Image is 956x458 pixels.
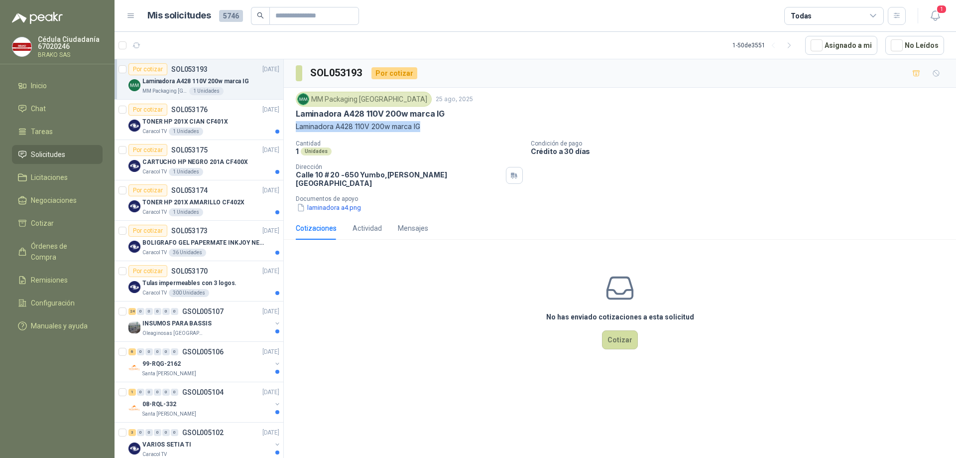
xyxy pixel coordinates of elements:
a: Solicitudes [12,145,103,164]
p: BOLIGRAFO GEL PAPERMATE INKJOY NEGRO [142,238,266,248]
div: Por cotizar [128,265,167,277]
p: Dirección [296,163,502,170]
p: CARTUCHO HP NEGRO 201A CF400X [142,157,248,167]
p: Caracol TV [142,249,167,257]
p: Laminadora A428 110V 200w marca IG [296,121,944,132]
p: SOL053193 [171,66,208,73]
p: Tulas impermeables con 3 logos. [142,279,237,288]
span: Configuración [31,298,75,308]
div: 0 [154,348,161,355]
p: [DATE] [262,347,279,357]
span: Chat [31,103,46,114]
p: SOL053174 [171,187,208,194]
p: [DATE] [262,267,279,276]
p: SOL053176 [171,106,208,113]
p: [DATE] [262,307,279,316]
p: Condición de pago [531,140,952,147]
span: Remisiones [31,275,68,286]
div: 0 [145,308,153,315]
a: Remisiones [12,271,103,290]
p: Documentos de apoyo [296,195,952,202]
img: Company Logo [128,160,140,172]
span: 5746 [219,10,243,22]
div: 0 [145,429,153,436]
span: Solicitudes [31,149,65,160]
span: Tareas [31,126,53,137]
p: Caracol TV [142,208,167,216]
p: SOL053175 [171,147,208,153]
a: Manuales y ayuda [12,316,103,335]
button: No Leídos [885,36,944,55]
h3: SOL053193 [310,65,363,81]
div: 0 [162,348,170,355]
img: Logo peakr [12,12,63,24]
div: 0 [145,348,153,355]
div: 0 [137,308,144,315]
span: Inicio [31,80,47,91]
div: 0 [137,389,144,396]
div: 0 [162,308,170,315]
div: 0 [145,389,153,396]
p: Laminadora A428 110V 200w marca IG [142,77,249,86]
img: Company Logo [128,402,140,414]
div: 1 [128,389,136,396]
p: [DATE] [262,226,279,236]
a: Negociaciones [12,191,103,210]
img: Company Logo [128,120,140,132]
p: Caracol TV [142,289,167,297]
span: Órdenes de Compra [31,241,93,263]
p: SOL053170 [171,268,208,275]
p: [DATE] [262,105,279,115]
span: 1 [936,4,947,14]
div: 0 [154,389,161,396]
span: Cotizar [31,218,54,229]
a: 24 0 0 0 0 0 GSOL005107[DATE] Company LogoINSUMOS PARA BASSISOleaginosas [GEOGRAPHIC_DATA][PERSON... [128,305,281,337]
p: Oleaginosas [GEOGRAPHIC_DATA][PERSON_NAME] [142,329,205,337]
p: Crédito a 30 días [531,147,952,155]
div: 0 [154,308,161,315]
a: Por cotizarSOL053173[DATE] Company LogoBOLIGRAFO GEL PAPERMATE INKJOY NEGROCaracol TV36 Unidades [115,221,283,261]
p: Caracol TV [142,168,167,176]
div: Por cotizar [128,63,167,75]
p: 08-RQL-332 [142,400,176,409]
p: INSUMOS PARA BASSIS [142,319,212,328]
span: search [257,12,264,19]
a: Inicio [12,76,103,95]
div: 36 Unidades [169,249,206,257]
p: [DATE] [262,428,279,438]
div: 1 Unidades [169,128,203,136]
div: 24 [128,308,136,315]
img: Company Logo [128,362,140,374]
div: 0 [171,348,178,355]
img: Company Logo [128,281,140,293]
a: Por cotizarSOL053175[DATE] Company LogoCARTUCHO HP NEGRO 201A CF400XCaracol TV1 Unidades [115,140,283,180]
div: 0 [171,308,178,315]
span: Manuales y ayuda [31,320,88,331]
a: Por cotizarSOL053176[DATE] Company LogoTONER HP 201X CIAN CF401XCaracol TV1 Unidades [115,100,283,140]
img: Company Logo [128,321,140,333]
a: Licitaciones [12,168,103,187]
p: [DATE] [262,146,279,155]
div: Cotizaciones [296,223,337,234]
p: GSOL005107 [182,308,224,315]
p: 99-RQG-2162 [142,359,181,369]
p: TONER HP 201X CIAN CF401X [142,117,228,127]
p: Laminadora A428 110V 200w marca IG [296,109,445,119]
p: MM Packaging [GEOGRAPHIC_DATA] [142,87,187,95]
a: Por cotizarSOL053193[DATE] Company LogoLaminadora A428 110V 200w marca IGMM Packaging [GEOGRAPHIC... [115,59,283,100]
div: 1 Unidades [169,208,203,216]
div: 3 [128,429,136,436]
p: [DATE] [262,65,279,74]
div: 1 Unidades [169,168,203,176]
p: Caracol TV [142,128,167,136]
img: Company Logo [128,79,140,91]
a: Configuración [12,294,103,312]
p: [DATE] [262,186,279,195]
a: 1 0 0 0 0 0 GSOL005104[DATE] Company Logo08-RQL-332Santa [PERSON_NAME] [128,386,281,418]
div: 0 [171,389,178,396]
button: laminadora a4.png [296,202,362,213]
p: Calle 10 # 20 -650 Yumbo , [PERSON_NAME][GEOGRAPHIC_DATA] [296,170,502,187]
div: 0 [171,429,178,436]
p: Cantidad [296,140,523,147]
p: GSOL005102 [182,429,224,436]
